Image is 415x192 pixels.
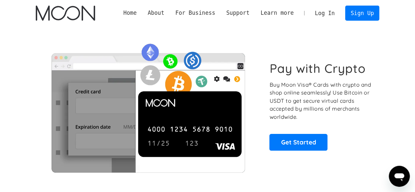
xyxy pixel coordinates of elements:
h1: Pay with Crypto [269,61,366,76]
div: For Business [170,9,221,17]
iframe: Przycisk umożliwiający otwarcie okna komunikatora [389,166,410,187]
div: Support [221,9,255,17]
a: Get Started [269,134,327,150]
div: About [148,9,164,17]
a: Home [118,9,142,17]
img: Moon Logo [36,6,95,21]
div: Learn more [255,9,299,17]
div: Learn more [260,9,294,17]
a: Sign Up [345,6,379,20]
img: Moon Cards let you spend your crypto anywhere Visa is accepted. [36,39,260,172]
div: For Business [175,9,215,17]
p: Buy Moon Visa® Cards with crypto and shop online seamlessly! Use Bitcoin or USDT to get secure vi... [269,81,372,121]
a: Log In [309,6,340,20]
a: home [36,6,95,21]
div: About [142,9,170,17]
div: Support [226,9,249,17]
